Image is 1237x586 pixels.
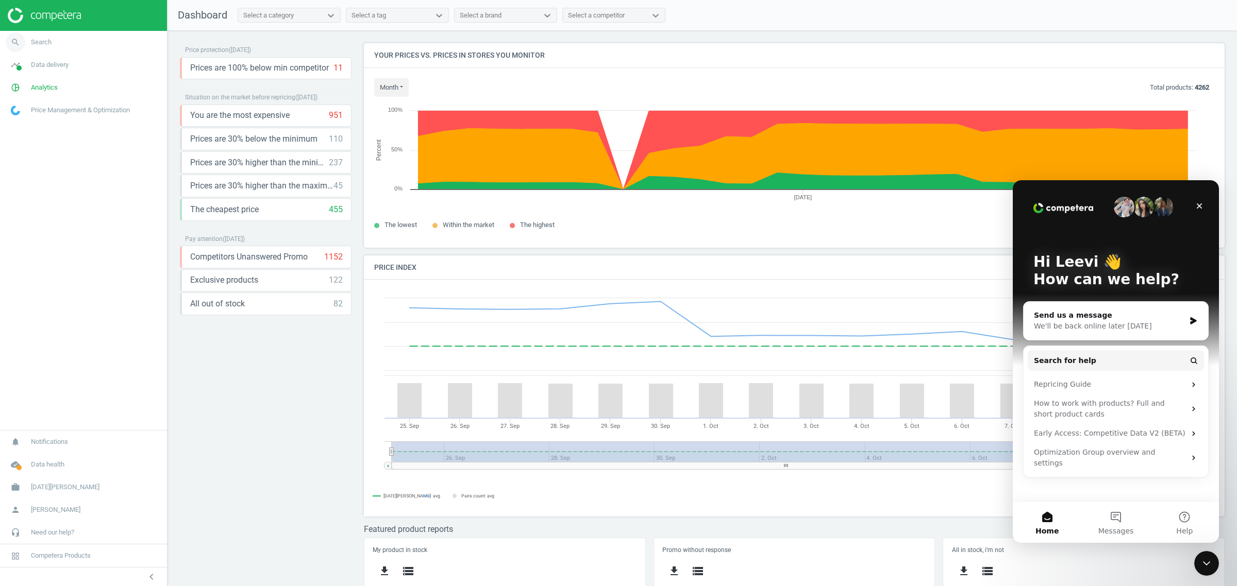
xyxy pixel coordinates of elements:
span: The cheapest price [190,204,259,215]
span: Price Management & Optimization [31,106,130,115]
span: Pay attention [185,235,223,243]
div: 1152 [324,251,343,263]
i: storage [981,565,994,577]
span: Prices are 30% below the minimum [190,133,317,145]
tspan: 4. Oct [854,423,870,429]
h5: My product in stock [373,546,637,554]
button: get_app [662,559,686,583]
span: Dashboard [178,9,227,21]
span: ( [DATE] ) [229,46,251,54]
img: ajHJNr6hYgQAAAAASUVORK5CYII= [8,8,81,23]
tspan: 26. Sep [450,423,470,429]
i: work [6,477,25,497]
span: Prices are 100% below min competitor [190,62,329,74]
h5: Promo without response [662,546,926,554]
div: Select a tag [352,11,386,20]
i: storage [692,565,704,577]
i: get_app [378,565,391,577]
iframe: Intercom live chat [1194,551,1219,576]
span: You are the most expensive [190,110,290,121]
h4: Your prices vs. prices in stores you monitor [364,43,1225,67]
tspan: 29. Sep [601,423,620,429]
i: search [6,32,25,52]
span: All out of stock [190,298,245,309]
div: 237 [329,157,343,168]
tspan: 28. Sep [551,423,570,429]
button: storage [396,559,420,583]
div: Select a competitor [568,11,625,20]
tspan: 27. Sep [500,423,520,429]
tspan: 5. Oct [904,423,920,429]
span: Need our help? [31,528,74,537]
tspan: 30. Sep [651,423,670,429]
span: The highest [520,221,555,229]
span: Situation on the market before repricing [185,94,295,101]
i: get_app [958,565,970,577]
i: storage [402,565,414,577]
span: Prices are 30% higher than the minimum [190,157,329,168]
span: Search [31,38,52,47]
div: 455 [329,204,343,215]
tspan: [DATE][PERSON_NAME] [383,493,431,498]
tspan: 6. Oct [955,423,970,429]
i: headset_mic [6,523,25,542]
span: Price protection [185,46,229,54]
div: Select a category [243,11,294,20]
button: get_app [373,559,396,583]
span: Data health [31,460,64,469]
tspan: avg [433,493,440,498]
tspan: 25. Sep [400,423,419,429]
span: Notifications [31,437,68,446]
h4: Price Index [364,255,1225,280]
span: Prices are 30% higher than the maximal [190,180,333,192]
div: 951 [329,110,343,121]
span: ( [DATE] ) [223,235,245,243]
tspan: Pairs count: avg [461,493,494,498]
i: chevron_left [145,571,158,583]
i: cloud_done [6,455,25,474]
button: chevron_left [139,570,164,583]
span: Competera Products [31,551,91,560]
i: timeline [6,55,25,75]
span: ( [DATE] ) [295,94,317,101]
span: Competitors Unanswered Promo [190,251,308,263]
tspan: 7. Oct [1005,423,1020,429]
img: wGWNvw8QSZomAAAAABJRU5ErkJggg== [11,106,20,115]
h5: All in stock, i'm not [952,546,1216,554]
span: Data delivery [31,60,69,70]
i: get_app [668,565,680,577]
button: get_app [952,559,976,583]
text: 50% [391,146,403,152]
span: Exclusive products [190,274,258,286]
div: 45 [333,180,343,192]
span: The lowest [385,221,417,229]
tspan: 3. Oct [804,423,819,429]
tspan: Percent [375,139,382,161]
span: [PERSON_NAME] [31,505,80,514]
i: person [6,500,25,520]
tspan: 1. Oct [703,423,718,429]
div: 11 [333,62,343,74]
h3: Featured product reports [364,524,1225,534]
